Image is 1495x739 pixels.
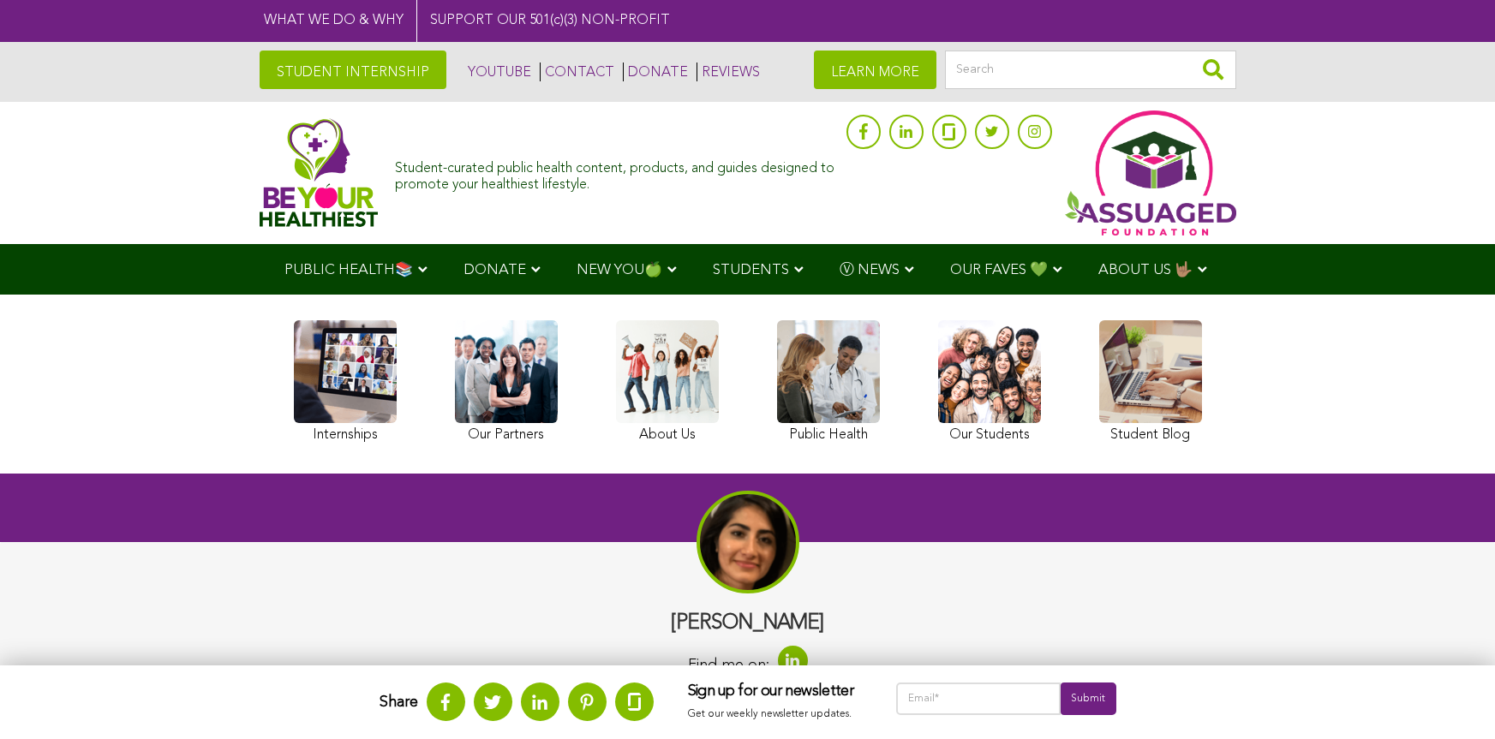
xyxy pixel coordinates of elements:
h3: Sign up for our newsletter [688,682,862,701]
a: YOUTUBE [463,63,531,81]
div: Navigation Menu [260,244,1236,295]
input: Search [945,51,1236,89]
span: Find me on: [688,652,769,679]
img: glassdoor [942,123,954,140]
img: Assuaged [260,118,379,227]
strong: Share [380,694,418,709]
input: Email* [896,682,1061,715]
h3: [PERSON_NAME] [164,611,1332,637]
span: PUBLIC HEALTH📚 [284,263,413,277]
span: OUR FAVES 💚 [950,263,1048,277]
span: STUDENTS [713,263,789,277]
img: glassdoor.svg [628,693,641,711]
input: Submit [1061,682,1115,715]
a: DONATE [623,63,688,81]
span: Ⓥ NEWS [840,263,900,277]
a: CONTACT [540,63,614,81]
a: REVIEWS [697,63,760,81]
p: Get our weekly newsletter updates. [688,705,862,724]
span: ABOUT US 🤟🏽 [1098,263,1193,277]
a: STUDENT INTERNSHIP [260,51,446,89]
div: Student-curated public health content, products, and guides designed to promote your healthiest l... [395,152,837,194]
span: NEW YOU🍏 [577,263,662,277]
iframe: Chat Widget [1409,657,1495,739]
span: DONATE [463,263,526,277]
a: LEARN MORE [814,51,936,89]
img: Assuaged App [1065,110,1236,235]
